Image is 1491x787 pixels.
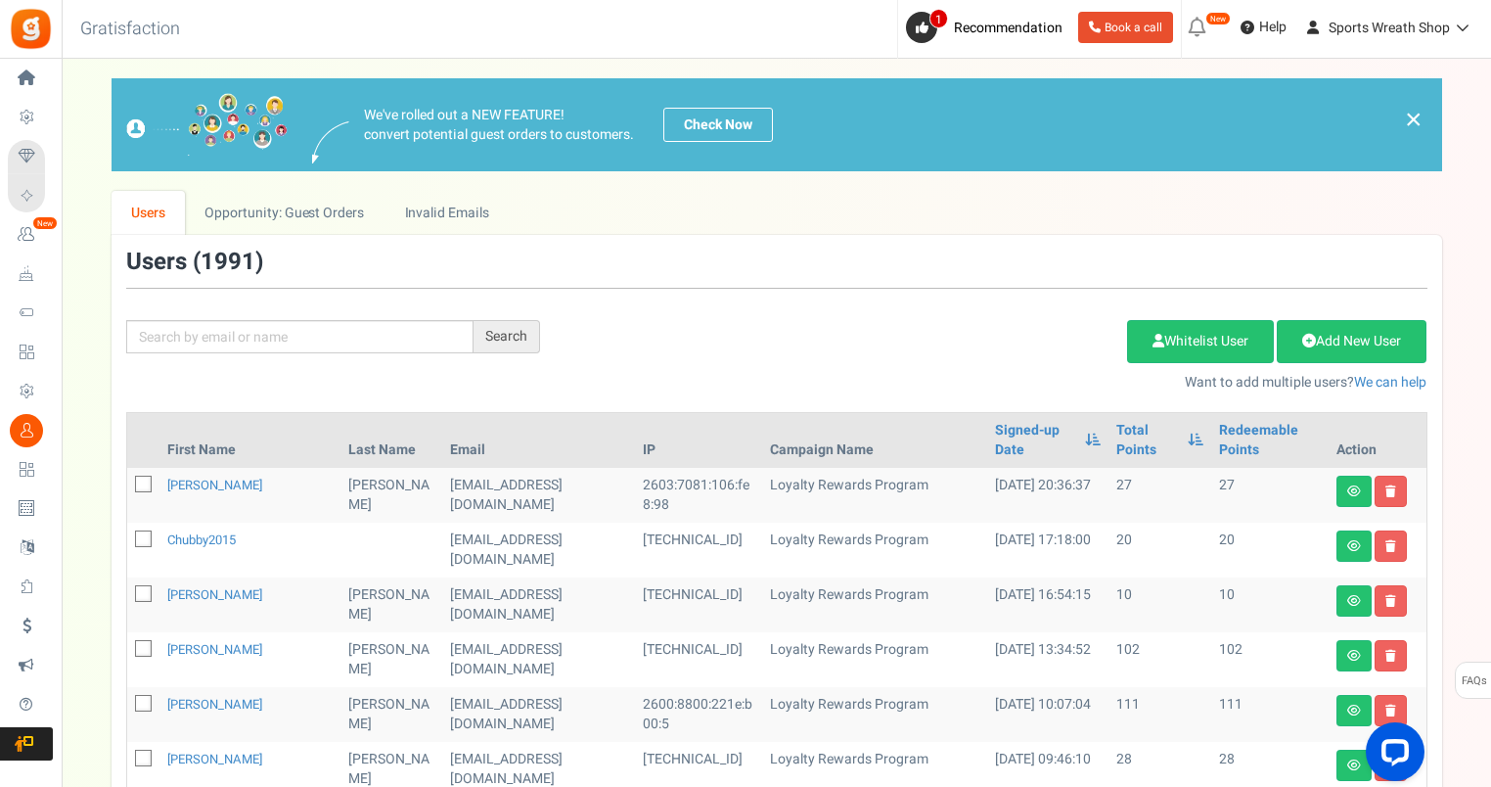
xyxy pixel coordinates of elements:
[1205,12,1231,25] em: New
[987,468,1108,523] td: [DATE] 20:36:37
[635,468,762,523] td: 2603:7081:106:fe8:98
[1108,578,1212,632] td: 10
[126,250,263,275] h3: Users ( )
[1385,595,1396,607] i: Delete user
[1354,372,1426,393] a: We can help
[167,531,236,549] a: Chubby2015
[340,468,443,523] td: [PERSON_NAME]
[762,578,987,632] td: Loyalty Rewards Program
[762,632,987,687] td: Loyalty Rewards Program
[340,687,443,742] td: [PERSON_NAME]
[1461,663,1487,700] span: FAQs
[762,523,987,578] td: Loyalty Rewards Program
[167,640,262,659] a: [PERSON_NAME]
[1329,413,1426,468] th: Action
[569,373,1427,393] p: Want to add multiple users?
[126,93,288,157] img: images
[364,106,634,145] p: We've rolled out a NEW FEATURE! convert potential guest orders to customers.
[1211,578,1328,632] td: 10
[1078,12,1173,43] a: Book a call
[32,216,58,230] em: New
[1385,486,1396,497] i: Delete user
[384,191,509,235] a: Invalid Emails
[340,413,443,468] th: Last Name
[442,578,635,632] td: customer
[1385,650,1396,662] i: Delete user
[1254,18,1287,37] span: Help
[987,523,1108,578] td: [DATE] 17:18:00
[987,578,1108,632] td: [DATE] 16:54:15
[201,245,255,279] span: 1991
[1211,468,1328,523] td: 27
[1347,486,1361,497] i: View details
[442,468,635,523] td: customer
[987,632,1108,687] td: [DATE] 13:34:52
[1385,540,1396,552] i: Delete user
[995,421,1075,460] a: Signed-up Date
[1108,632,1212,687] td: 102
[167,695,262,714] a: [PERSON_NAME]
[167,750,262,768] a: [PERSON_NAME]
[1108,468,1212,523] td: 27
[1385,705,1396,717] i: Delete user
[8,218,53,252] a: New
[167,585,262,604] a: [PERSON_NAME]
[1347,540,1361,552] i: View details
[1127,320,1274,363] a: Whitelist User
[987,687,1108,742] td: [DATE] 10:07:04
[1329,18,1450,38] span: Sports Wreath Shop
[1347,650,1361,662] i: View details
[929,9,948,28] span: 1
[1347,595,1361,607] i: View details
[1405,108,1423,131] a: ×
[906,12,1070,43] a: 1 Recommendation
[1116,421,1179,460] a: Total Points
[1108,523,1212,578] td: 20
[762,687,987,742] td: Loyalty Rewards Program
[1108,687,1212,742] td: 111
[635,523,762,578] td: [TECHNICAL_ID]
[954,18,1062,38] span: Recommendation
[442,523,635,578] td: customer
[762,468,987,523] td: Loyalty Rewards Program
[1347,705,1361,717] i: View details
[159,413,340,468] th: First Name
[1211,523,1328,578] td: 20
[762,413,987,468] th: Campaign Name
[9,7,53,51] img: Gratisfaction
[312,121,349,163] img: images
[167,476,262,494] a: [PERSON_NAME]
[663,108,773,142] a: Check Now
[340,632,443,687] td: [PERSON_NAME]
[126,320,474,353] input: Search by email or name
[185,191,384,235] a: Opportunity: Guest Orders
[1211,687,1328,742] td: 111
[112,191,186,235] a: Users
[442,413,635,468] th: Email
[635,687,762,742] td: 2600:8800:221e:b00:5
[442,687,635,742] td: customer
[635,578,762,632] td: [TECHNICAL_ID]
[340,578,443,632] td: [PERSON_NAME]
[1277,320,1426,363] a: Add New User
[1233,12,1294,43] a: Help
[59,10,202,49] h3: Gratisfaction
[1347,760,1361,771] i: View details
[1219,421,1320,460] a: Redeemable Points
[474,320,540,353] div: Search
[635,632,762,687] td: [TECHNICAL_ID]
[635,413,762,468] th: IP
[1211,632,1328,687] td: 102
[442,632,635,687] td: customer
